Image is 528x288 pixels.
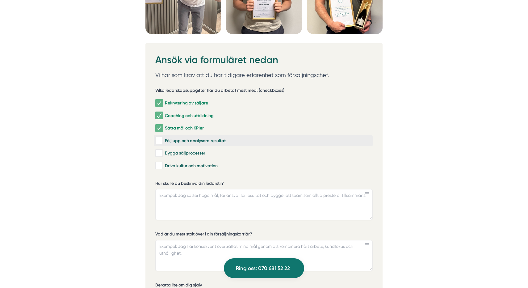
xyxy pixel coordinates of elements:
h2: Ansök via formuläret nedan [155,53,373,70]
a: Ring oss: 070 681 52 22 [224,258,304,278]
input: Följ upp och analysera resultat [155,138,162,144]
input: Bygga säljprocesser [155,150,162,156]
input: Sätta mål och KPIer [155,125,162,131]
input: Coaching och utbildning [155,112,162,119]
span: Ring oss: 070 681 52 22 [236,264,290,273]
label: Vad är du mest stolt över i din försäljningskarriär? [155,231,373,239]
p: Vi har som krav att du har tidigare erfarenhet som försäljningschef. [155,70,373,80]
h5: Vilka ledarskapsuppgifter har du arbetat mest med. (checkboxes) [155,87,284,95]
input: Rekrytering av säljare [155,100,162,106]
label: Hur skulle du beskriva din ledarstil? [155,180,373,188]
input: Driva kultur och motivation [155,163,162,169]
